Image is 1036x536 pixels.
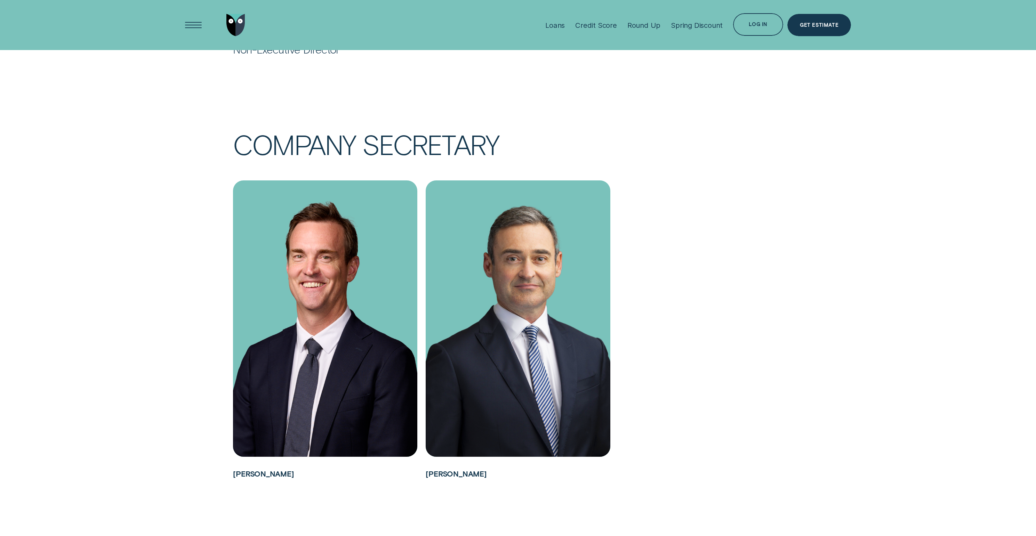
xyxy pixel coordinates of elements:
img: Andrew Palfreyman [426,180,610,457]
h5: David King [233,457,417,482]
img: Wisr [226,14,245,36]
button: Log in [733,13,783,36]
h2: Company Secretary [233,131,803,181]
h5: Andrew Palfreyman [426,457,610,482]
div: Spring Discount [671,21,723,30]
img: David King [233,180,417,457]
div: Round Up [627,21,660,30]
div: Credit Score [575,21,617,30]
a: Get Estimate [787,14,851,36]
div: Loans [545,21,565,30]
button: Open Menu [182,14,205,36]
